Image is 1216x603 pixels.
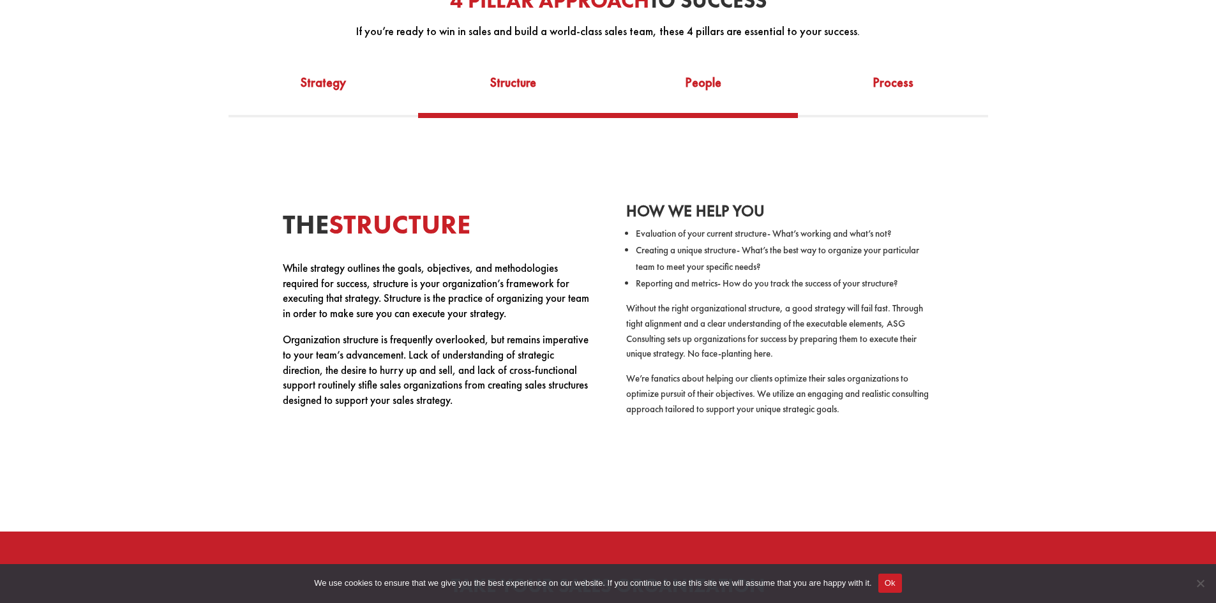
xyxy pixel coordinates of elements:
span: No [1194,577,1206,590]
a: Structure [418,69,608,113]
h4: HOW WE HELP YOU [626,203,933,226]
span: Evaluation of your current structure- What’s working and what’s not? [636,227,892,240]
span: Organization structure is frequently overlooked, but remains imperative to your team’s advancemen... [283,332,589,407]
span: Creating a unique structure- What’s the best way to organize your particular team to meet your sp... [636,244,919,273]
span: While strategy outlines the goals, objectives, and methodologies required for success, structure ... [283,261,589,320]
span: Structure [329,207,470,242]
span: We’re fanatics about helping our clients optimize their sales organizations to optimize pursuit o... [626,372,929,415]
a: People [608,69,799,113]
span: If you’re ready to win in sales and build a world-class sales team, these 4 pillars are essential... [356,24,860,38]
button: Ok [878,574,902,593]
a: Strategy [229,69,419,113]
span: We use cookies to ensure that we give you the best experience on our website. If you continue to ... [314,577,871,590]
span: Reporting and metrics- How do you track the success of your structure? [636,277,898,290]
a: Process [798,69,988,113]
h3: The [283,211,590,245]
span: Without the right organizational structure, a good strategy will fail fast. Through tight alignme... [626,302,923,360]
